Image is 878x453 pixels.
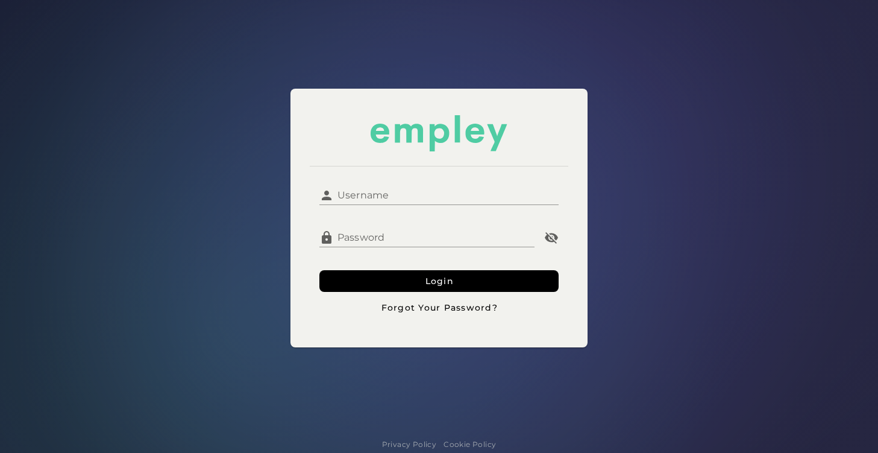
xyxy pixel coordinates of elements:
button: Forgot Your Password? [319,297,559,318]
button: Login [319,270,559,292]
a: Privacy Policy [382,439,437,451]
i: Password appended action [544,230,559,245]
span: Login [424,276,454,287]
span: Forgot Your Password? [380,302,498,313]
a: Cookie Policy [444,439,496,451]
